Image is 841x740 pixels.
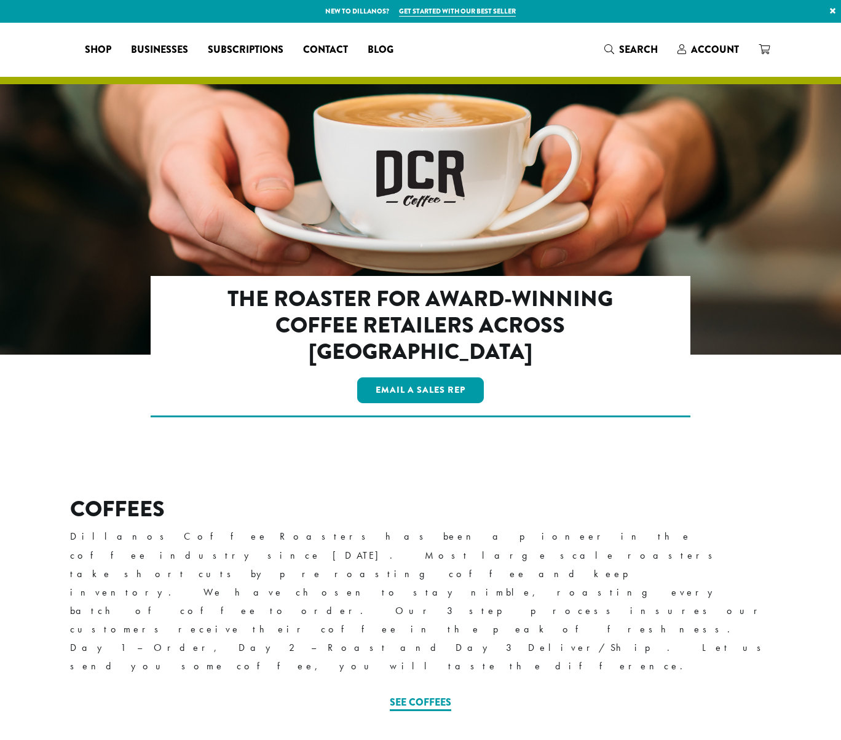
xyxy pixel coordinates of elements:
[594,39,668,60] a: Search
[70,496,771,522] h2: COFFEES
[70,527,771,675] p: Dillanos Coffee Roasters has been a pioneer in the coffee industry since [DATE]. Most large scale...
[208,42,283,58] span: Subscriptions
[357,377,484,403] a: Email a Sales Rep
[85,42,111,58] span: Shop
[131,42,188,58] span: Businesses
[204,286,638,366] h2: The Roaster for Award-Winning Coffee Retailers Across [GEOGRAPHIC_DATA]
[399,6,516,17] a: Get started with our best seller
[368,42,393,58] span: Blog
[75,40,121,60] a: Shop
[303,42,348,58] span: Contact
[390,695,451,711] a: See Coffees
[691,42,739,57] span: Account
[619,42,658,57] span: Search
